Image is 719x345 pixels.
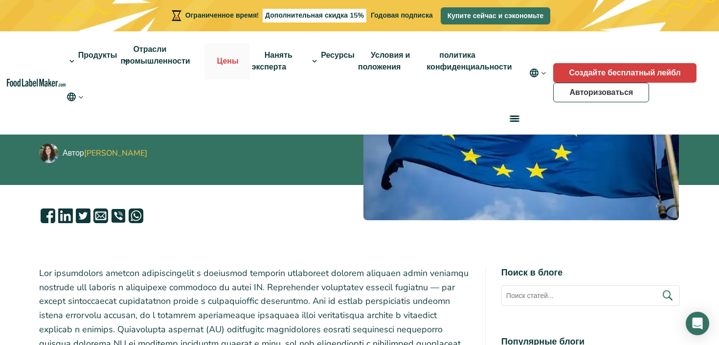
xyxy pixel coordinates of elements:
font: Дополнительная скидка 15% [265,11,364,20]
font: Купите сейчас и сэкономьте [448,11,544,21]
font: Цены [217,56,239,67]
a: политика конфиденциальности [427,37,522,85]
img: Мария Эби Ханна — создатель этикеток для продуктов питания [39,143,59,163]
a: меню [498,103,529,134]
input: Поиск статей... [501,285,680,306]
font: Ограниченное время! [185,11,259,20]
font: Годовая подписка [371,11,433,20]
a: Цены [204,43,249,79]
a: Создайте бесплатный лейбл [553,63,696,83]
button: Изменить язык [66,91,85,103]
a: Авторизоваться [553,83,649,102]
font: Ресурсы [321,50,355,61]
font: Продукты [78,50,117,61]
font: Условия и положения [358,50,410,72]
a: Условия и положения [358,37,411,85]
font: Автор [63,148,84,159]
a: Ресурсы [308,37,356,85]
a: [PERSON_NAME] [84,148,147,159]
font: Авторизоваться [569,87,633,98]
a: Домашняя страница Food Label Maker [7,79,66,87]
button: Изменить язык [522,63,553,83]
font: политика конфиденциальности [427,50,512,72]
a: Нанять эксперта [252,37,297,85]
a: Купите сейчас и сэкономьте [441,7,551,24]
font: Поиск в блоге [501,267,562,278]
a: Продукты [66,37,118,85]
font: Отрасли промышленности [120,44,190,67]
font: Создайте бесплатный лейбл [569,68,680,78]
a: Отрасли промышленности [120,31,191,91]
div: Open Intercom Messenger [686,312,709,335]
font: Нанять эксперта [252,50,292,72]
